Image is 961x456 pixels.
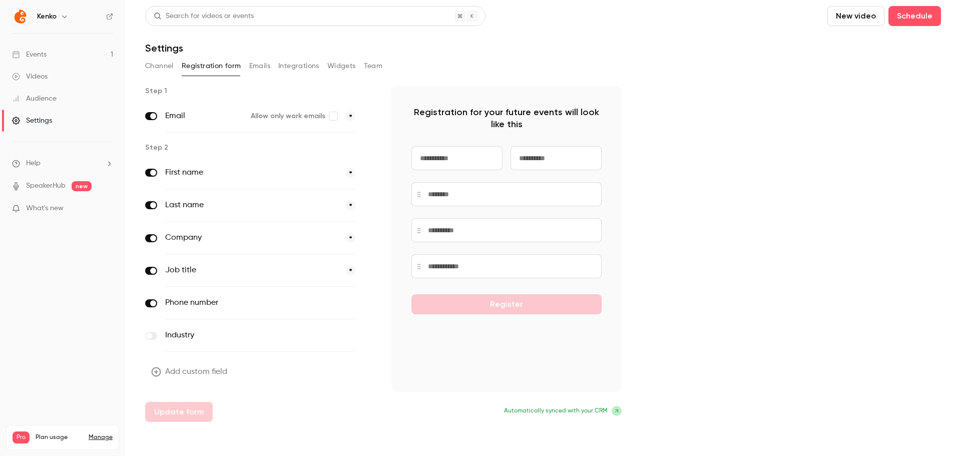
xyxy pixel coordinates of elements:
[12,72,48,82] div: Videos
[26,181,66,191] a: SpeakerHub
[888,6,941,26] button: Schedule
[165,329,314,341] label: Industry
[72,181,92,191] span: new
[12,50,47,60] div: Events
[182,58,241,74] button: Registration form
[26,203,64,214] span: What's new
[13,431,30,443] span: Pro
[145,42,183,54] h1: Settings
[12,116,52,126] div: Settings
[12,94,57,104] div: Audience
[165,167,337,179] label: First name
[145,58,174,74] button: Channel
[89,433,113,441] a: Manage
[12,158,113,169] li: help-dropdown-opener
[165,264,337,276] label: Job title
[13,9,29,25] img: Kenko
[26,158,41,169] span: Help
[411,106,602,130] p: Registration for your future events will look like this
[249,58,270,74] button: Emails
[154,11,254,22] div: Search for videos or events
[165,232,337,244] label: Company
[327,58,356,74] button: Widgets
[827,6,884,26] button: New video
[145,362,235,382] button: Add custom field
[504,406,608,415] span: Automatically synced with your CRM
[37,12,57,22] h6: Kenko
[36,433,83,441] span: Plan usage
[165,199,337,211] label: Last name
[364,58,383,74] button: Team
[145,143,375,153] p: Step 2
[145,86,375,96] p: Step 1
[101,204,113,213] iframe: Noticeable Trigger
[165,297,314,309] label: Phone number
[251,111,337,121] label: Allow only work emails
[278,58,319,74] button: Integrations
[165,110,243,122] label: Email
